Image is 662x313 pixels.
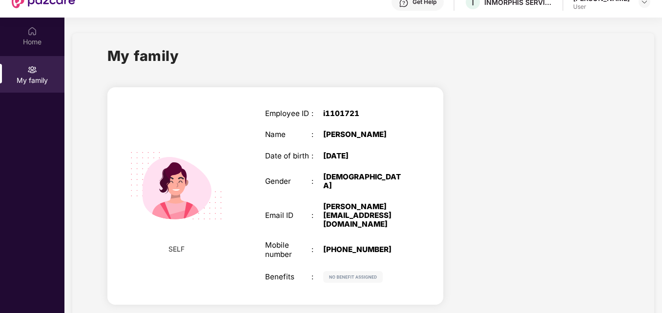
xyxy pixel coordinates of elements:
[323,202,404,229] div: [PERSON_NAME][EMAIL_ADDRESS][DOMAIN_NAME]
[265,211,311,220] div: Email ID
[107,45,179,67] h1: My family
[323,152,404,160] div: [DATE]
[265,109,311,118] div: Employee ID
[27,65,37,75] img: svg+xml;base64,PHN2ZyB3aWR0aD0iMjAiIGhlaWdodD0iMjAiIHZpZXdCb3g9IjAgMCAyMCAyMCIgZmlsbD0ibm9uZSIgeG...
[323,173,404,190] div: [DEMOGRAPHIC_DATA]
[323,271,383,283] img: svg+xml;base64,PHN2ZyB4bWxucz0iaHR0cDovL3d3dy53My5vcmcvMjAwMC9zdmciIHdpZHRoPSIxMjIiIGhlaWdodD0iMj...
[311,211,323,220] div: :
[27,26,37,36] img: svg+xml;base64,PHN2ZyBpZD0iSG9tZSIgeG1sbnM9Imh0dHA6Ly93d3cudzMub3JnLzIwMDAvc3ZnIiB3aWR0aD0iMjAiIG...
[323,130,404,139] div: [PERSON_NAME]
[311,109,323,118] div: :
[311,130,323,139] div: :
[311,273,323,281] div: :
[265,152,311,160] div: Date of birth
[118,128,234,244] img: svg+xml;base64,PHN2ZyB4bWxucz0iaHR0cDovL3d3dy53My5vcmcvMjAwMC9zdmciIHdpZHRoPSIyMjQiIGhlaWdodD0iMT...
[323,245,404,254] div: [PHONE_NUMBER]
[311,177,323,186] div: :
[573,3,630,11] div: User
[265,273,311,281] div: Benefits
[323,109,404,118] div: i1101721
[265,241,311,258] div: Mobile number
[311,152,323,160] div: :
[311,245,323,254] div: :
[168,244,185,254] span: SELF
[265,130,311,139] div: Name
[265,177,311,186] div: Gender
